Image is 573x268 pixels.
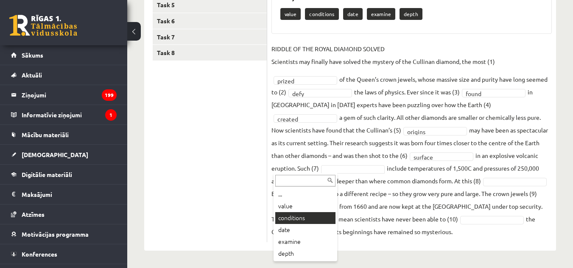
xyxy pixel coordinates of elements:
div: value [275,200,335,212]
div: depth [275,248,335,260]
div: date [275,224,335,236]
div: ... [275,188,335,200]
div: examine [275,236,335,248]
div: conditions [275,212,335,224]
